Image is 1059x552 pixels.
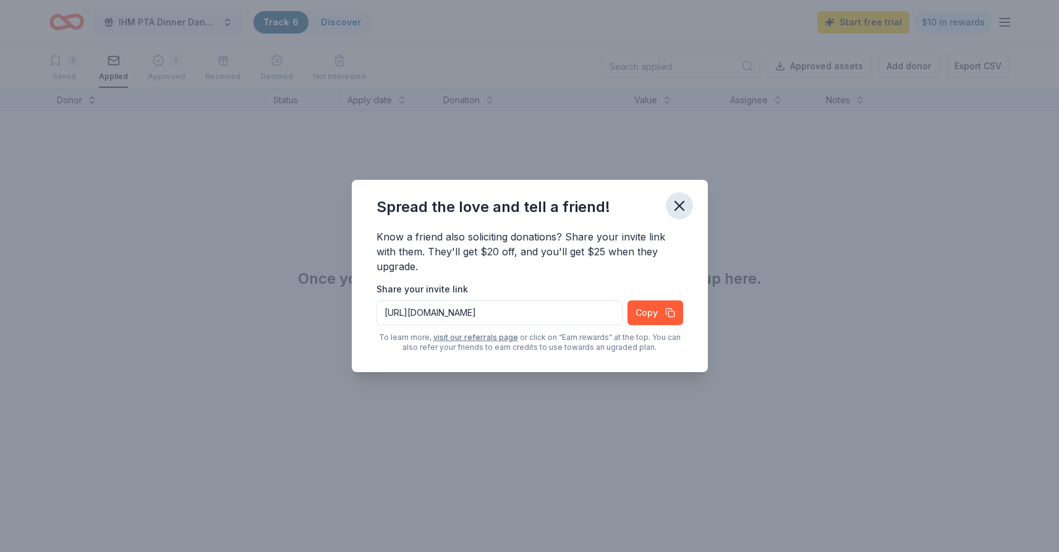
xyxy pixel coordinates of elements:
button: Copy [627,300,683,325]
label: Share your invite link [376,283,468,295]
a: visit our referrals page [433,333,518,342]
div: Spread the love and tell a friend! [376,197,610,217]
div: To learn more, or click on “Earn rewards” at the top. You can also refer your friends to earn cre... [376,333,683,352]
div: Know a friend also soliciting donations? Share your invite link with them. They'll get $20 off, a... [376,229,683,276]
